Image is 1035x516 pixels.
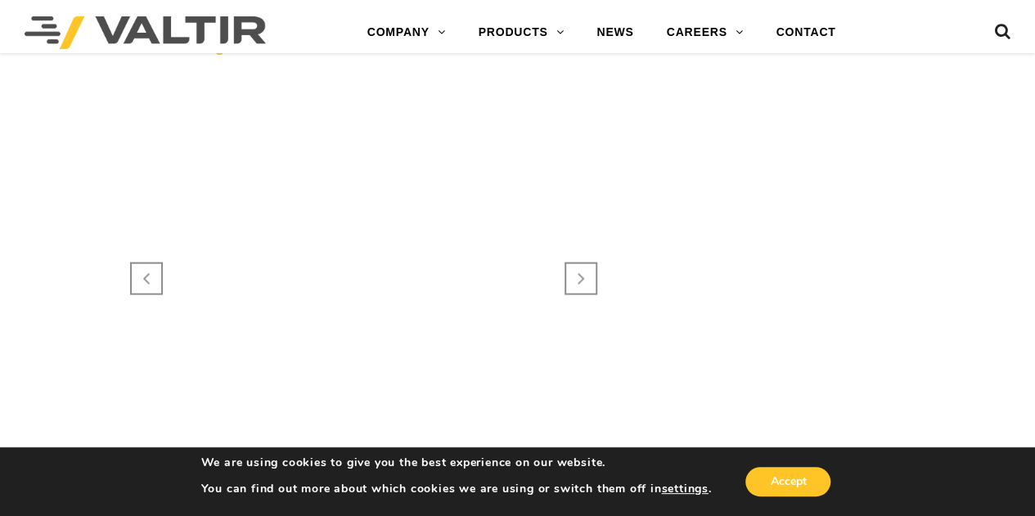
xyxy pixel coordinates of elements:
a: COMPANY [351,16,462,49]
a: CAREERS [650,16,760,49]
img: Trinity Highway Rentals Composite ground protection access mats [100,80,628,476]
p: You can find out more about which cookies we are using or switch them off in . [201,482,712,496]
a: PRODUCTS [462,16,581,49]
a: NEWS [580,16,650,49]
img: Valtir [25,16,266,49]
a: ENR Magazine [155,38,265,54]
p: We are using cookies to give you the best experience on our website. [201,455,712,470]
a: Next [559,256,603,300]
a: Previous [124,256,169,300]
button: Accept [745,467,830,496]
button: settings [661,482,708,496]
a: CONTACT [759,16,852,49]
